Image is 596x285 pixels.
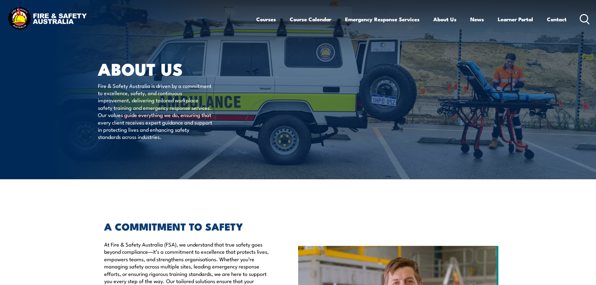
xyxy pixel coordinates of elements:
a: Courses [256,11,276,28]
p: Fire & Safety Australia is driven by a commitment to excellence, safety, and continuous improveme... [98,82,212,140]
a: Learner Portal [498,11,533,28]
a: Course Calendar [290,11,331,28]
a: About Us [433,11,456,28]
a: Emergency Response Services [345,11,420,28]
h1: About Us [98,61,252,76]
a: Contact [547,11,567,28]
a: News [470,11,484,28]
h2: A COMMITMENT TO SAFETY [104,222,269,231]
